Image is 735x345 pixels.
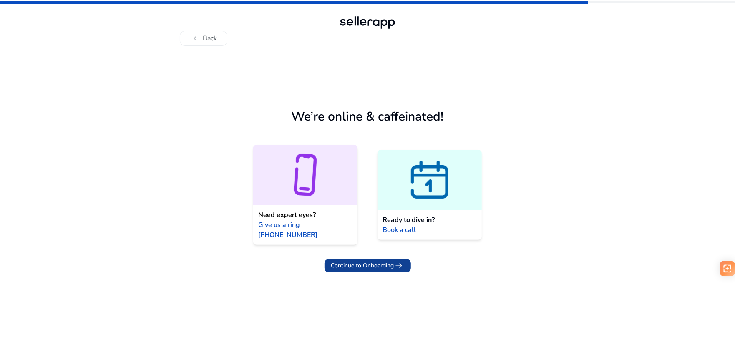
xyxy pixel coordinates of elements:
span: Continue to Onboarding [331,261,394,270]
span: Ready to dive in? [383,215,435,225]
h1: We’re online & caffeinated! [292,109,444,124]
button: chevron_leftBack [180,31,227,46]
span: Give us a ring [PHONE_NUMBER] [258,220,352,240]
button: Continue to Onboardingarrow_right_alt [325,259,411,272]
span: Need expert eyes? [258,210,316,220]
a: Need expert eyes?Give us a ring [PHONE_NUMBER] [253,145,357,245]
span: arrow_right_alt [394,261,404,271]
span: chevron_left [190,33,200,43]
span: Book a call [383,225,416,235]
